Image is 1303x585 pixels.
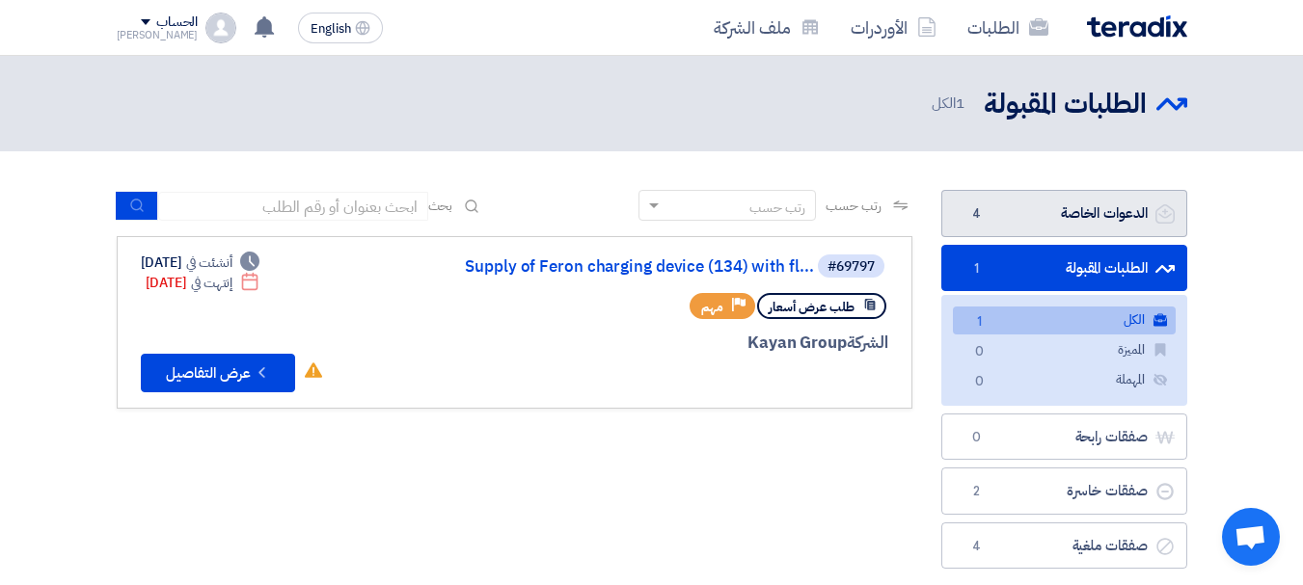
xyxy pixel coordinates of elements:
[141,253,260,273] div: [DATE]
[698,5,835,50] a: ملف الشركة
[428,258,814,276] a: Supply of Feron charging device (134) with fl...
[828,260,875,274] div: #69797
[968,312,991,332] span: 1
[769,298,855,316] span: طلب عرض أسعار
[1087,15,1187,38] img: Teradix logo
[932,93,968,115] span: الكل
[847,331,888,355] span: الشركة
[953,336,1176,364] a: المميزة
[968,342,991,362] span: 0
[965,537,989,556] span: 4
[205,13,236,43] img: profile_test.png
[941,245,1187,292] a: الطلبات المقبولة1
[158,192,428,221] input: ابحث بعنوان أو رقم الطلب
[835,5,952,50] a: الأوردرات
[952,5,1064,50] a: الطلبات
[965,482,989,501] span: 2
[191,273,232,293] span: إنتهت في
[146,273,260,293] div: [DATE]
[941,467,1187,515] a: صفقات خاسرة2
[141,354,295,392] button: عرض التفاصيل
[424,331,888,356] div: Kayan Group
[941,413,1187,461] a: صفقات رابحة0
[984,86,1147,123] h2: الطلبات المقبولة
[156,14,198,31] div: الحساب
[953,366,1176,394] a: المهملة
[956,93,964,114] span: 1
[1222,508,1280,566] a: Open chat
[965,204,989,224] span: 4
[953,306,1176,334] a: الكل
[941,522,1187,570] a: صفقات ملغية4
[826,196,881,216] span: رتب حسب
[968,372,991,392] span: 0
[298,13,383,43] button: English
[428,196,453,216] span: بحث
[117,30,199,40] div: [PERSON_NAME]
[965,428,989,447] span: 0
[186,253,232,273] span: أنشئت في
[701,298,723,316] span: مهم
[965,259,989,279] span: 1
[941,190,1187,237] a: الدعوات الخاصة4
[749,198,805,218] div: رتب حسب
[311,22,351,36] span: English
